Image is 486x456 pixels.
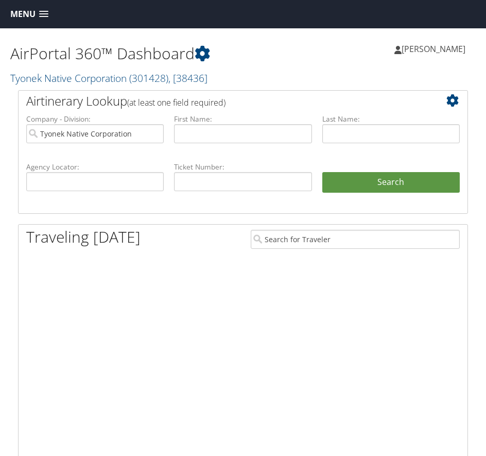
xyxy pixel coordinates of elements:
label: Company - Division: [26,114,164,124]
button: Search [322,172,460,193]
a: Menu [5,6,54,23]
h2: Airtinerary Lookup [26,92,422,110]
a: [PERSON_NAME] [394,33,476,64]
h1: Traveling [DATE] [26,226,141,248]
label: Ticket Number: [174,162,311,172]
a: Tyonek Native Corporation [10,71,207,85]
span: [PERSON_NAME] [402,43,465,55]
span: (at least one field required) [127,97,225,108]
span: , [ 38436 ] [168,71,207,85]
label: Agency Locator: [26,162,164,172]
label: First Name: [174,114,311,124]
span: Menu [10,9,36,19]
input: Search for Traveler [251,230,460,249]
h1: AirPortal 360™ Dashboard [10,43,243,64]
span: ( 301428 ) [129,71,168,85]
label: Last Name: [322,114,460,124]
